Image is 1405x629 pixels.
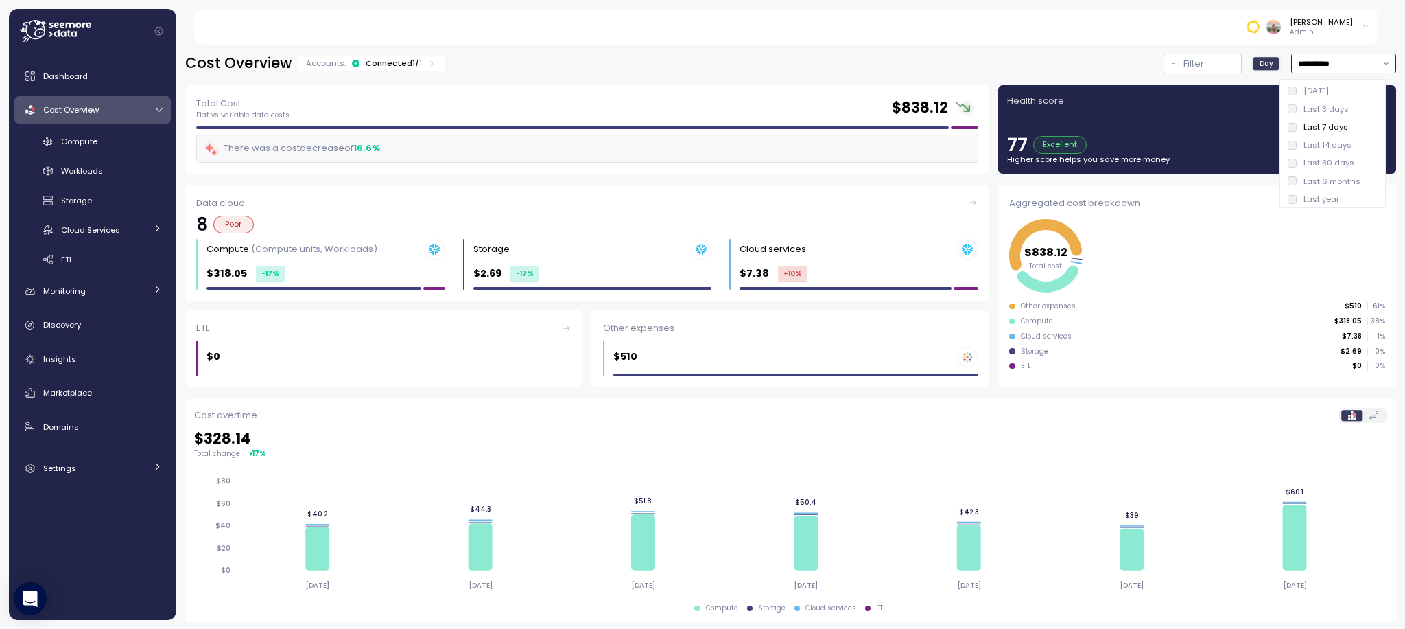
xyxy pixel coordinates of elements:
tspan: $60 [216,499,231,508]
tspan: $40 [215,522,231,531]
span: Marketplace [43,387,92,398]
h2: Cost Overview [185,54,292,73]
tspan: $42.3 [959,507,979,516]
div: Other expenses [1021,301,1076,311]
span: Discovery [43,319,81,330]
div: Last 7 days [1303,122,1348,133]
p: 8 [196,216,208,233]
span: Monitoring [43,286,86,297]
tspan: $40.2 [307,510,327,518]
p: $318.05 [206,266,247,282]
div: Open Intercom Messenger [14,582,47,615]
div: Last 30 days [1303,157,1354,168]
a: Dashboard [14,62,171,90]
span: Settings [43,463,76,474]
div: ETL [196,321,571,335]
a: Cost Overview [14,96,171,124]
tspan: [DATE] [305,581,329,590]
p: $0 [1352,361,1362,371]
tspan: [DATE] [1282,581,1306,590]
div: -17 % [510,266,539,282]
div: Aggregated cost breakdown [1009,196,1384,210]
div: 16.6 % [353,141,380,155]
tspan: $44.3 [469,505,491,514]
p: Admin [1290,27,1353,37]
p: Cost overtime [194,409,257,422]
a: Marketplace [14,379,171,407]
a: Settings [14,455,171,482]
p: Flat vs variable data costs [196,111,290,120]
a: Data cloud8PoorCompute (Compute units, Workloads)$318.05-17%Storage $2.69-17%Cloud services $7.38... [185,185,989,301]
div: ▾ [249,448,266,459]
tspan: [DATE] [957,581,981,590]
a: Insights [14,345,171,373]
p: Higher score helps you save more money [1007,154,1387,165]
tspan: [DATE] [794,581,818,590]
p: Accounts: [306,58,346,69]
div: Compute [706,604,738,613]
p: 38 % [1368,317,1384,326]
div: Last year [1303,194,1339,205]
a: ETL [14,248,171,271]
p: Total Cost [196,97,290,111]
div: Cloud services [805,604,856,613]
tspan: $60.1 [1286,488,1303,496]
div: -17 % [256,266,285,282]
h2: $ 328.14 [194,429,1387,449]
a: Storage [14,190,171,212]
tspan: $50.4 [795,499,816,507]
p: $318.05 [1334,317,1362,326]
tspan: $838.12 [1024,244,1067,260]
p: 1 % [1368,332,1384,341]
div: Other expenses [603,321,978,335]
span: Cloud Services [61,225,120,236]
tspan: [DATE] [468,581,492,590]
button: Collapse navigation [150,26,167,36]
p: $2.69 [1341,347,1362,356]
a: Discovery [14,312,171,339]
h2: $ 838.12 [892,98,948,118]
div: Last 14 days [1303,139,1351,150]
tspan: $20 [217,544,231,553]
p: 0 % [1368,361,1384,371]
span: Domains [43,422,79,433]
div: Cloud services [740,242,806,256]
span: Cost Overview [43,104,99,115]
span: ETL [61,254,73,265]
div: 17 % [252,448,266,459]
p: $7.38 [740,266,769,282]
p: Total change [194,449,240,459]
p: $510 [1345,301,1362,311]
p: 61 % [1368,301,1384,311]
span: Insights [43,354,76,365]
div: ETL [1021,361,1031,371]
button: Filter [1164,54,1242,73]
div: Compute [1021,317,1053,326]
p: 77 [1007,136,1028,154]
tspan: [DATE] [1120,581,1144,590]
div: [DATE] [1303,85,1329,96]
span: Compute [61,136,97,147]
div: Cloud services [1021,332,1072,341]
tspan: [DATE] [631,581,655,590]
p: 0 % [1368,347,1384,356]
div: Accounts:Connected1/1 [297,56,445,71]
tspan: $80 [216,477,231,486]
a: Monitoring [14,277,171,305]
a: Workloads [14,160,171,183]
div: Compute [206,242,377,256]
a: ETL$0 [185,310,583,388]
p: Filter [1183,57,1204,71]
span: Workloads [61,165,103,176]
div: Storage [473,242,510,256]
tspan: Total cost [1030,261,1063,270]
div: Last 6 months [1303,176,1360,187]
p: $2.69 [473,266,501,282]
tspan: $39 [1124,511,1138,520]
div: Excellent [1033,136,1087,154]
span: Day [1260,58,1273,69]
div: ETL [876,604,886,613]
div: +10 % [778,266,807,282]
div: Poor [213,216,254,233]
